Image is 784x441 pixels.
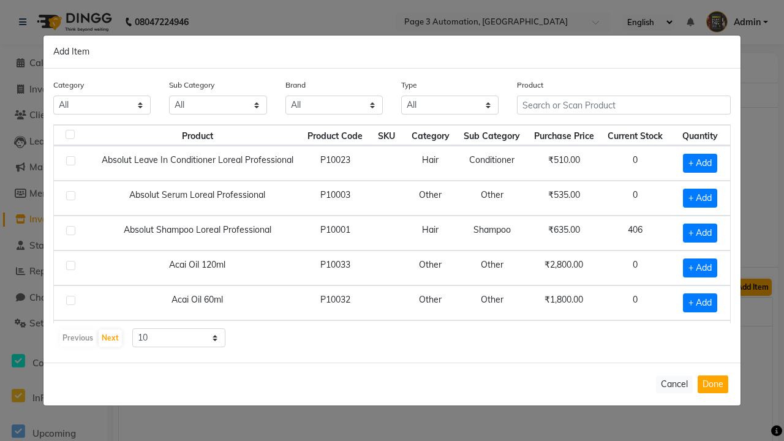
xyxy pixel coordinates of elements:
[404,320,457,355] td: Other
[99,330,122,347] button: Next
[404,285,457,320] td: Other
[683,154,717,173] span: + Add
[370,125,404,146] th: SKU
[698,375,728,393] button: Done
[169,80,214,91] label: Sub Category
[301,125,370,146] th: Product Code
[517,80,543,91] label: Product
[301,251,370,285] td: P10033
[457,216,527,251] td: Shampoo
[94,146,301,181] td: Absolut Leave In Conditioner Loreal Professional
[457,251,527,285] td: Other
[404,146,457,181] td: Hair
[601,216,670,251] td: 406
[527,251,601,285] td: ₹2,800.00
[601,285,670,320] td: 0
[601,181,670,216] td: 0
[457,285,527,320] td: Other
[404,216,457,251] td: Hair
[401,80,417,91] label: Type
[301,285,370,320] td: P10032
[53,80,84,91] label: Category
[457,125,527,146] th: Sub Category
[527,146,601,181] td: ₹510.00
[94,320,301,355] td: Add Product By Automation Pzpjj
[527,320,601,355] td: ₹100.00
[457,181,527,216] td: Other
[457,320,527,355] td: Other
[601,320,670,355] td: 100
[94,181,301,216] td: Absolut Serum Loreal Professional
[683,224,717,243] span: + Add
[683,189,717,208] span: + Add
[670,125,730,146] th: Quantity
[404,181,457,216] td: Other
[43,36,741,69] div: Add Item
[527,216,601,251] td: ₹635.00
[94,251,301,285] td: Acai Oil 120ml
[94,216,301,251] td: Absolut Shampoo Loreal Professional
[94,125,301,146] th: Product
[527,285,601,320] td: ₹1,800.00
[527,181,601,216] td: ₹535.00
[517,96,731,115] input: Search or Scan Product
[301,320,370,355] td: P11960
[683,258,717,277] span: + Add
[404,125,457,146] th: Category
[656,375,693,393] button: Cancel
[534,130,594,141] span: Purchase Price
[301,146,370,181] td: P10023
[301,216,370,251] td: P10001
[457,146,527,181] td: Conditioner
[683,293,717,312] span: + Add
[94,285,301,320] td: Acai Oil 60ml
[404,251,457,285] td: Other
[285,80,306,91] label: Brand
[601,125,670,146] th: Current Stock
[301,181,370,216] td: P10003
[601,251,670,285] td: 0
[370,320,404,355] td: -
[601,146,670,181] td: 0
